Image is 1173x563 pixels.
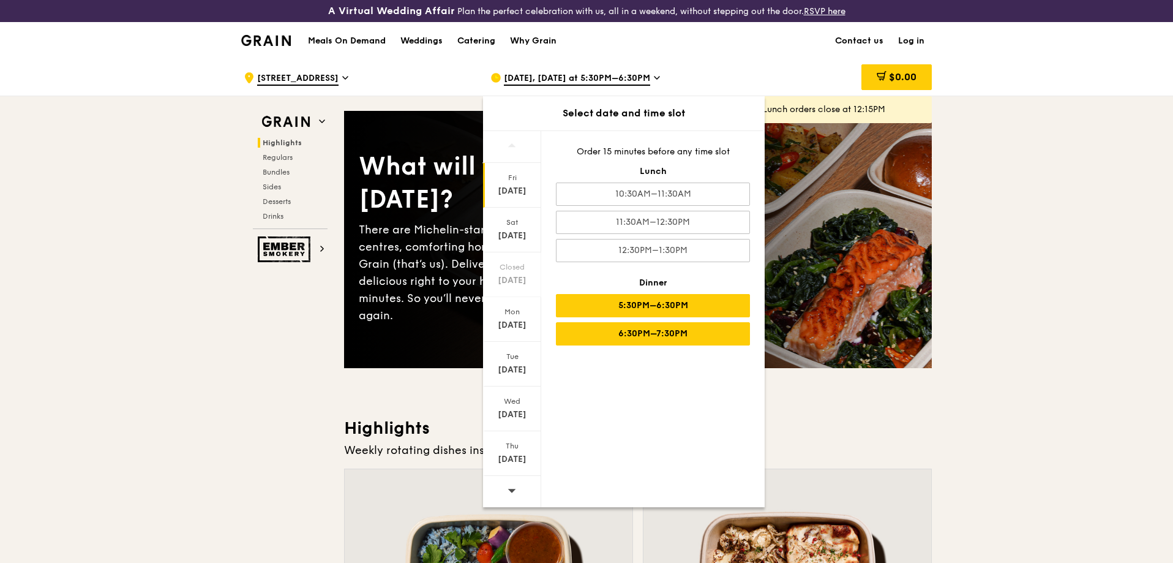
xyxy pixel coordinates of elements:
div: Plan the perfect celebration with us, all in a weekend, without stepping out the door. [234,5,939,17]
span: Bundles [263,168,290,176]
img: Ember Smokery web logo [258,236,314,262]
span: $0.00 [889,71,916,83]
h3: A Virtual Wedding Affair [328,5,455,17]
a: Weddings [393,23,450,59]
div: Mon [485,307,539,317]
a: Contact us [828,23,891,59]
span: [STREET_ADDRESS] [257,72,339,86]
div: Order 15 minutes before any time slot [556,146,750,158]
span: [DATE], [DATE] at 5:30PM–6:30PM [504,72,650,86]
div: [DATE] [485,453,539,466]
a: Why Grain [503,23,564,59]
div: [DATE] [485,364,539,376]
span: Sides [263,183,281,191]
div: [DATE] [485,185,539,197]
img: Grain [241,35,291,46]
div: Select date and time slot [483,106,765,121]
a: GrainGrain [241,21,291,58]
div: Thu [485,441,539,451]
span: Regulars [263,153,293,162]
span: Highlights [263,138,302,147]
div: Tue [485,352,539,361]
div: Lunch [556,165,750,178]
div: There are Michelin-star restaurants, hawker centres, comforting home-cooked classics… and Grain (... [359,221,638,324]
a: Catering [450,23,503,59]
div: 5:30PM–6:30PM [556,294,750,317]
div: 6:30PM–7:30PM [556,322,750,346]
div: Weddings [400,23,443,59]
div: 11:30AM–12:30PM [556,211,750,234]
div: Fri [485,173,539,183]
div: Closed [485,262,539,272]
div: Catering [457,23,495,59]
span: Desserts [263,197,291,206]
div: [DATE] [485,409,539,421]
div: 12:30PM–1:30PM [556,239,750,262]
div: [DATE] [485,230,539,242]
img: Grain web logo [258,111,314,133]
div: Weekly rotating dishes inspired by flavours from around the world. [344,442,932,459]
h1: Meals On Demand [308,35,386,47]
div: Lunch orders close at 12:15PM [763,104,922,116]
div: Dinner [556,277,750,289]
div: What will you eat [DATE]? [359,150,638,216]
div: [DATE] [485,319,539,331]
a: RSVP here [804,6,845,17]
span: Drinks [263,212,283,221]
div: Sat [485,217,539,227]
div: 10:30AM–11:30AM [556,183,750,206]
div: Wed [485,396,539,406]
a: Log in [891,23,932,59]
h3: Highlights [344,417,932,439]
div: [DATE] [485,274,539,287]
div: Why Grain [510,23,557,59]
